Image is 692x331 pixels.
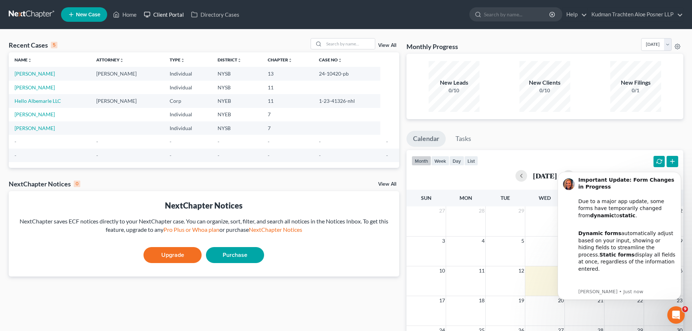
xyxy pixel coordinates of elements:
[338,58,342,62] i: unfold_more
[218,152,219,158] span: -
[518,266,525,275] span: 12
[206,247,264,263] a: Purchase
[15,138,16,145] span: -
[28,58,32,62] i: unfold_more
[170,152,171,158] span: -
[519,78,570,87] div: New Clients
[610,87,661,94] div: 0/1
[406,42,458,51] h3: Monthly Progress
[15,98,61,104] a: Hello Albemarle LLC
[76,12,100,17] span: New Case
[120,58,124,62] i: unfold_more
[15,152,16,158] span: -
[164,81,212,94] td: Individual
[682,306,688,312] span: 9
[313,67,380,80] td: 24-10420-pb
[324,39,375,49] input: Search by name...
[90,67,163,80] td: [PERSON_NAME]
[484,8,550,21] input: Search by name...
[51,42,57,48] div: 5
[667,306,685,324] iframe: Intercom live chat
[288,58,292,62] i: unfold_more
[518,296,525,305] span: 19
[15,200,393,211] div: NextChapter Notices
[9,41,57,49] div: Recent Cases
[163,226,219,233] a: Pro Plus or Whoa plan
[518,206,525,215] span: 29
[429,78,479,87] div: New Leads
[164,121,212,135] td: Individual
[460,195,472,201] span: Mon
[464,156,478,166] button: list
[249,226,302,233] a: NextChapter Notices
[212,121,262,135] td: NYSB
[15,217,393,234] div: NextChapter saves ECF notices directly to your NextChapter case. You can organize, sort, filter, ...
[478,206,485,215] span: 28
[237,58,242,62] i: unfold_more
[262,67,313,80] td: 13
[170,57,185,62] a: Typeunfold_more
[319,57,342,62] a: Case Nounfold_more
[15,84,55,90] a: [PERSON_NAME]
[96,138,98,145] span: -
[431,156,449,166] button: week
[32,128,129,134] p: Message from Kelly, sent Just now
[588,8,683,21] a: Kudman Trachten Aloe Posner LLP
[268,152,270,158] span: -
[438,206,446,215] span: 27
[478,266,485,275] span: 11
[313,94,380,108] td: 1-23-41326-nhl
[386,152,388,158] span: -
[521,237,525,245] span: 5
[181,58,185,62] i: unfold_more
[547,161,692,311] iframe: Intercom notifications message
[262,108,313,121] td: 7
[268,57,292,62] a: Chapterunfold_more
[140,8,187,21] a: Client Portal
[218,138,219,145] span: -
[164,67,212,80] td: Individual
[262,94,313,108] td: 11
[563,8,587,21] a: Help
[96,57,124,62] a: Attorneyunfold_more
[15,111,55,117] a: [PERSON_NAME]
[218,57,242,62] a: Districtunfold_more
[164,94,212,108] td: Corp
[15,70,55,77] a: [PERSON_NAME]
[319,138,321,145] span: -
[74,181,80,187] div: 0
[319,152,321,158] span: -
[519,87,570,94] div: 0/10
[9,179,80,188] div: NextChapter Notices
[378,43,396,48] a: View All
[212,67,262,80] td: NYSB
[421,195,432,201] span: Sun
[429,87,479,94] div: 0/10
[438,266,446,275] span: 10
[143,247,202,263] a: Upgrade
[212,81,262,94] td: NYSB
[449,156,464,166] button: day
[438,296,446,305] span: 17
[378,182,396,187] a: View All
[412,156,431,166] button: month
[610,78,661,87] div: New Filings
[212,108,262,121] td: NYEB
[533,172,557,179] h2: [DATE]
[449,131,478,147] a: Tasks
[109,8,140,21] a: Home
[32,116,129,173] div: Our team is actively working to re-integrate dynamic functionality and expects to have it restore...
[15,57,32,62] a: Nameunfold_more
[262,81,313,94] td: 11
[481,237,485,245] span: 4
[386,138,388,145] span: -
[406,131,446,147] a: Calendar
